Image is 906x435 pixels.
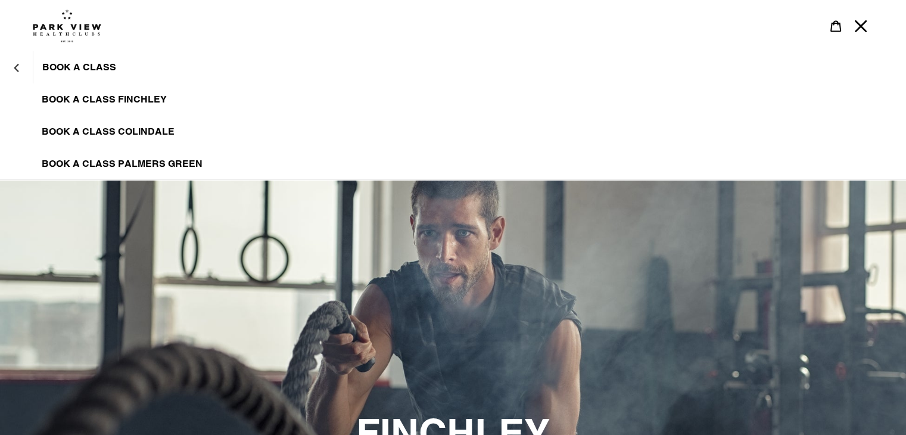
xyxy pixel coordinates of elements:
img: Park view health clubs is a gym near you. [33,9,101,42]
span: BOOK A CLASS PALMERS GREEN [42,158,203,170]
span: BOOK A CLASS COLINDALE [42,126,175,138]
span: BOOK A CLASS [42,61,116,73]
button: Menu [848,13,873,39]
span: BOOK A CLASS FINCHLEY [42,94,167,105]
